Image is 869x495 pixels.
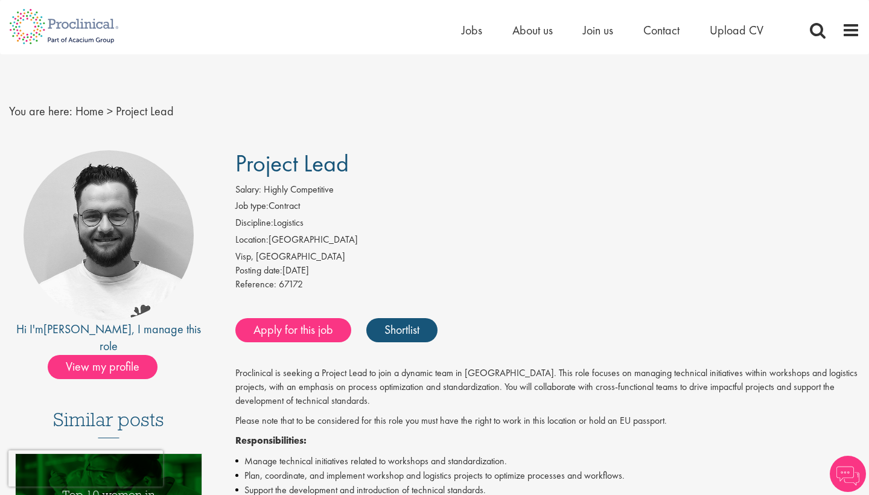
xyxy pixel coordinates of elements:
h3: Similar posts [53,409,164,438]
div: [DATE] [235,264,860,278]
label: Discipline: [235,216,273,230]
a: Apply for this job [235,318,351,342]
img: Chatbot [830,456,866,492]
li: Logistics [235,216,860,233]
iframe: reCAPTCHA [8,450,163,487]
a: Contact [643,22,680,38]
a: [PERSON_NAME] [43,321,132,337]
p: Proclinical is seeking a Project Lead to join a dynamic team in [GEOGRAPHIC_DATA]. This role focu... [235,366,860,408]
label: Reference: [235,278,276,292]
a: Jobs [462,22,482,38]
span: Project Lead [235,148,349,179]
a: About us [512,22,553,38]
img: imeage of recruiter Emile De Beer [24,150,194,321]
div: Hi I'm , I manage this role [9,321,208,355]
label: Salary: [235,183,261,197]
span: Posting date: [235,264,282,276]
span: Project Lead [116,103,174,119]
span: > [107,103,113,119]
a: Join us [583,22,613,38]
span: View my profile [48,355,158,379]
label: Location: [235,233,269,247]
label: Job type: [235,199,269,213]
a: Upload CV [710,22,763,38]
span: You are here: [9,103,72,119]
a: breadcrumb link [75,103,104,119]
li: Plan, coordinate, and implement workshop and logistics projects to optimize processes and workflows. [235,468,860,483]
li: Contract [235,199,860,216]
li: Manage technical initiatives related to workshops and standardization. [235,454,860,468]
li: [GEOGRAPHIC_DATA] [235,233,860,250]
span: 67172 [279,278,303,290]
span: Highly Competitive [264,183,334,196]
a: View my profile [48,357,170,373]
p: Please note that to be considered for this role you must have the right to work in this location ... [235,414,860,428]
a: Shortlist [366,318,438,342]
div: Visp, [GEOGRAPHIC_DATA] [235,250,860,264]
strong: Responsibilities: [235,434,307,447]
